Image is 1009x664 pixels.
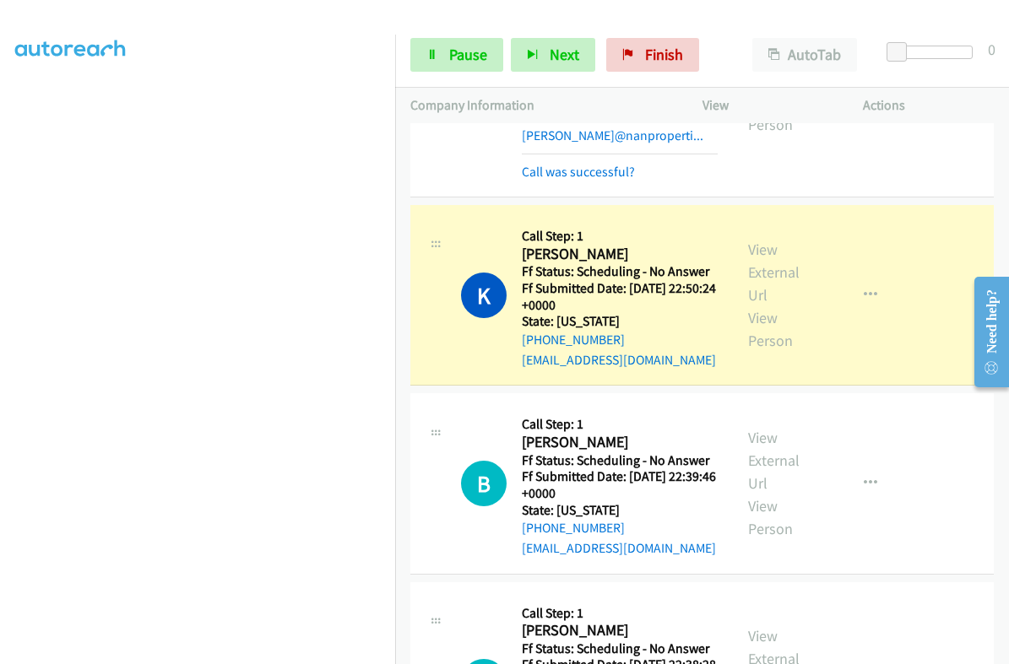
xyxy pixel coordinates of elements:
h5: Ff Submitted Date: [DATE] 22:50:24 +0000 [522,280,718,313]
h5: Call Step: 1 [522,228,718,245]
a: View Person [748,92,793,134]
a: [PHONE_NUMBER] [522,520,625,536]
a: Pause [410,38,503,72]
span: Pause [449,45,487,64]
a: [PHONE_NUMBER] [522,332,625,348]
h5: Ff Status: Scheduling - No Answer [522,640,718,657]
a: View Person [748,496,793,538]
a: [EMAIL_ADDRESS][DOMAIN_NAME] [522,540,716,556]
span: Next [550,45,579,64]
h2: [PERSON_NAME] [522,433,709,452]
iframe: Resource Center [960,265,1009,399]
a: View External Url [748,240,800,305]
h5: State: [US_STATE] [522,502,718,519]
a: [EMAIL_ADDRESS][DOMAIN_NAME] [522,352,716,368]
h5: Ff Submitted Date: [DATE] 22:39:46 +0000 [522,468,718,501]
p: Company Information [410,95,672,116]
p: View [703,95,833,116]
div: 0 [988,38,995,61]
a: [PERSON_NAME].[PERSON_NAME]@nanproperti... [522,107,703,143]
a: View Person [748,308,793,350]
p: Actions [863,95,994,116]
h1: B [461,461,507,506]
h5: Ff Status: Scheduling - No Answer [522,452,718,469]
h5: Call Step: 1 [522,416,718,433]
a: Call was successful? [522,164,635,180]
a: View External Url [748,428,800,493]
h5: Ff Status: Scheduling - No Answer [522,263,718,280]
div: The call is yet to be attempted [461,461,507,506]
h2: [PERSON_NAME] [522,621,709,640]
a: Finish [606,38,699,72]
h5: State: [US_STATE] [522,313,718,330]
button: AutoTab [752,38,857,72]
h2: [PERSON_NAME] [522,245,709,264]
h5: Call Step: 1 [522,605,718,622]
span: Finish [645,45,683,64]
button: Next [511,38,595,72]
h1: K [461,273,507,318]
